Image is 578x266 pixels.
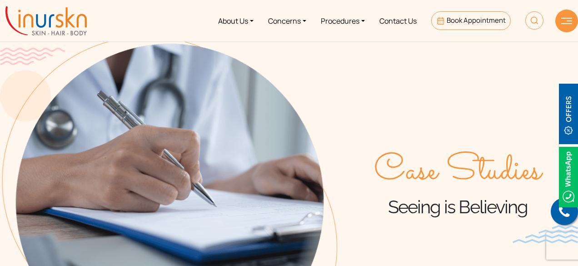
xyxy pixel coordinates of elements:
[431,11,511,30] a: Book Appointment
[559,171,578,181] a: Whatsappicon
[561,18,572,24] img: hamLine.svg
[314,4,372,38] a: Procedures
[5,6,87,35] img: inurskn-logo
[372,4,424,38] a: Contact Us
[374,151,541,192] span: Case Studies
[447,15,506,25] span: Book Appointment
[559,147,578,207] img: Whatsappicon
[261,4,314,38] a: Concerns
[513,225,578,243] img: bluewave
[525,11,543,30] img: HeaderSearch
[211,4,261,38] a: About Us
[337,151,578,218] div: Seeing is Believing
[559,84,578,144] img: offerBt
